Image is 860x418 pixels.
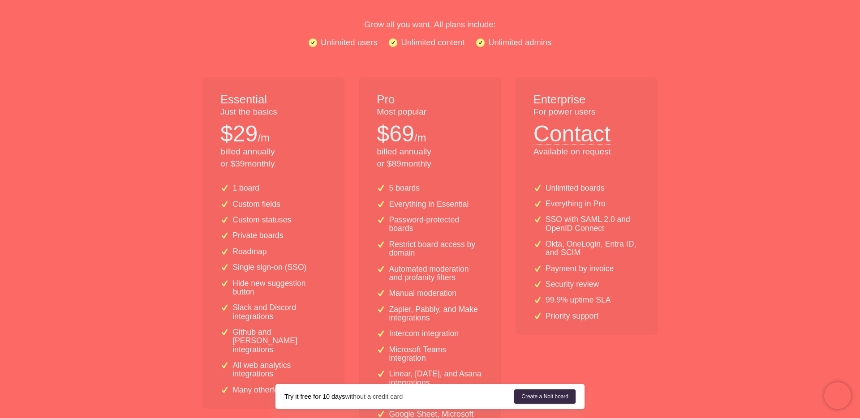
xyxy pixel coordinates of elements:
p: $ 29 [220,118,258,149]
p: Linear, [DATE], and Asana integrations [389,370,483,387]
h1: Essential [220,92,327,108]
strong: Try it free for 10 days [284,393,345,400]
p: Intercom integration [389,329,459,338]
p: For power users [533,106,640,118]
a: Create a Nolt board [514,389,576,404]
p: /m [414,130,426,145]
p: Grow all you want. All plans include: [143,18,717,31]
p: 5 boards [389,184,420,192]
p: Roadmap [232,247,267,256]
p: Unlimited content [401,36,464,49]
p: Everything in Pro [546,200,606,208]
p: $ 69 [377,118,414,149]
p: Priority support [546,312,598,320]
button: Contact [533,118,611,145]
p: Most popular [377,106,483,118]
p: Unlimited admins [488,36,551,49]
p: Unlimited users [321,36,378,49]
p: /m [258,130,270,145]
div: without a credit card [284,392,514,401]
p: 99.9% uptime SLA [546,296,611,304]
p: Manual moderation [389,289,457,298]
p: Custom fields [232,200,280,209]
p: billed annually or $ 39 monthly [220,146,327,170]
p: All web analytics integrations [232,361,327,379]
p: SSO with SAML 2.0 and OpenID Connect [546,215,640,233]
p: Just the basics [220,106,327,118]
p: Custom statuses [232,216,291,224]
p: billed annually or $ 89 monthly [377,146,483,170]
p: Github and [PERSON_NAME] integrations [232,328,327,354]
h1: Enterprise [533,92,640,108]
h1: Pro [377,92,483,108]
p: Private boards [232,231,283,240]
p: Zapier, Pabbly, and Make integrations [389,305,483,323]
p: 1 board [232,184,259,192]
p: Payment by invoice [546,264,614,273]
p: Slack and Discord integrations [232,303,327,321]
p: Restrict board access by domain [389,240,483,258]
p: Microsoft Teams integration [389,345,483,363]
p: Available on request [533,146,640,158]
p: Password-protected boards [389,216,483,233]
p: Security review [546,280,599,289]
p: Okta, OneLogin, Entra ID, and SCIM [546,240,640,257]
p: Unlimited boards [546,184,605,192]
p: Everything in Essential [389,200,469,209]
p: Automated moderation and profanity filters [389,265,483,282]
iframe: Chatra live chat [824,382,851,409]
p: Single sign-on (SSO) [232,263,306,272]
p: Hide new suggestion button [232,279,327,297]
